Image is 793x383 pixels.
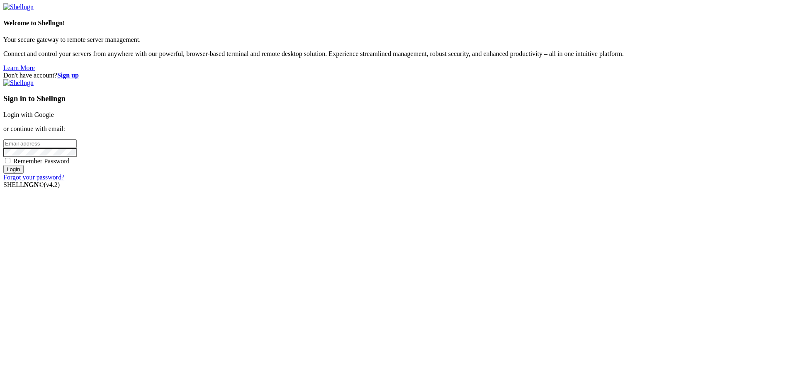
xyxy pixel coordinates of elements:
p: or continue with email: [3,125,790,133]
h4: Welcome to Shellngn! [3,19,790,27]
img: Shellngn [3,79,34,87]
div: Don't have account? [3,72,790,79]
a: Sign up [57,72,79,79]
p: Your secure gateway to remote server management. [3,36,790,44]
span: SHELL © [3,181,60,188]
b: NGN [24,181,39,188]
span: 4.2.0 [44,181,60,188]
h3: Sign in to Shellngn [3,94,790,103]
span: Remember Password [13,158,70,165]
input: Remember Password [5,158,10,163]
a: Login with Google [3,111,54,118]
input: Email address [3,139,77,148]
p: Connect and control your servers from anywhere with our powerful, browser-based terminal and remo... [3,50,790,58]
a: Learn More [3,64,35,71]
img: Shellngn [3,3,34,11]
a: Forgot your password? [3,174,64,181]
input: Login [3,165,24,174]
